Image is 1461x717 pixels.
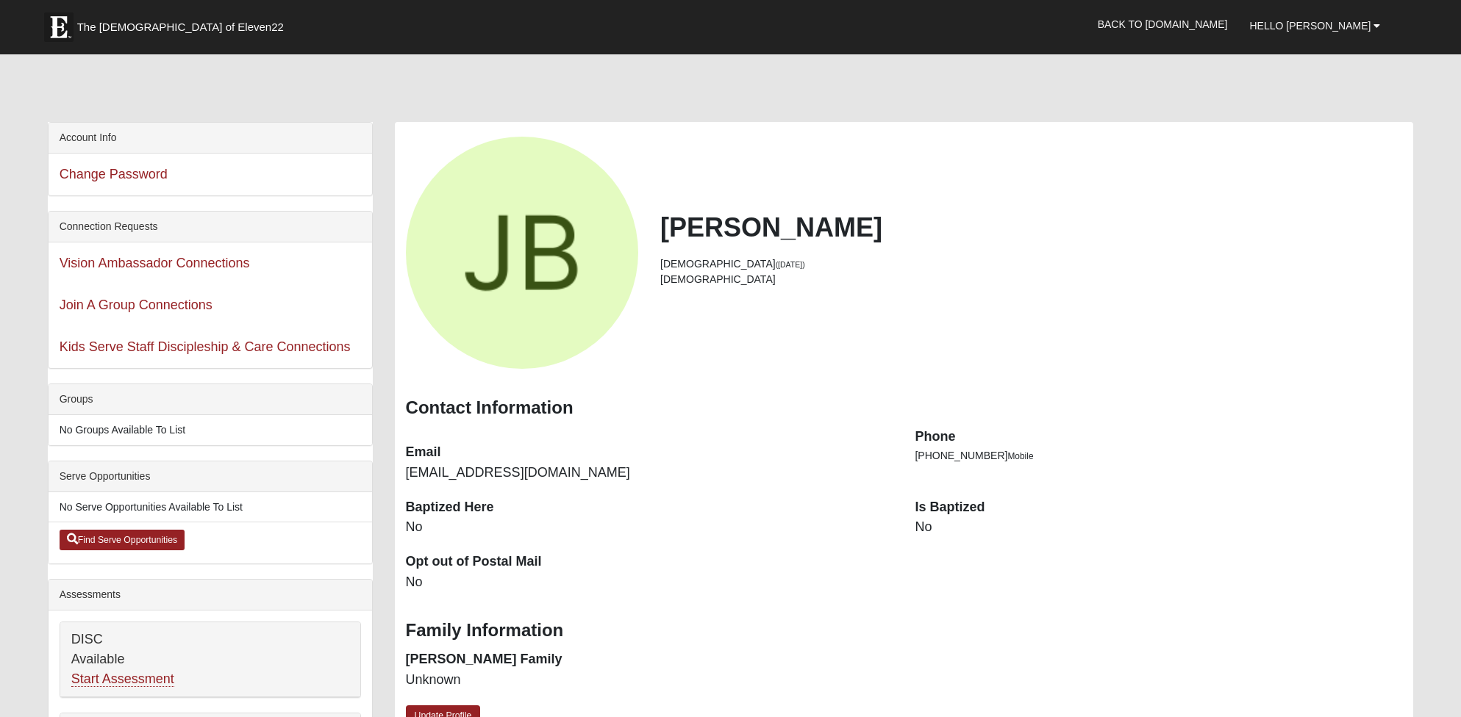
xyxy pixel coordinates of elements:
span: Hello [PERSON_NAME] [1249,20,1371,32]
a: Vision Ambassador Connections [60,256,250,270]
div: Account Info [49,123,372,154]
a: Change Password [60,167,168,181]
h3: Contact Information [406,397,1403,419]
div: Groups [49,384,372,415]
dt: Baptized Here [406,498,893,517]
dt: Is Baptized [915,498,1402,517]
div: Serve Opportunities [49,461,372,492]
a: Start Assessment [71,671,174,687]
a: Hello [PERSON_NAME] [1238,7,1391,44]
a: View Fullsize Photo [406,137,638,369]
dt: Phone [915,428,1402,447]
dt: Opt out of Postal Mail [406,552,893,572]
dd: No [406,518,893,537]
span: Mobile [1007,451,1033,461]
img: Eleven22 logo [44,12,74,42]
div: Connection Requests [49,212,372,242]
li: [DEMOGRAPHIC_DATA] [660,272,1402,287]
dd: [EMAIL_ADDRESS][DOMAIN_NAME] [406,464,893,483]
li: No Groups Available To List [49,415,372,445]
a: The [DEMOGRAPHIC_DATA] of Eleven22 [37,5,331,42]
dd: Unknown [406,671,893,690]
dd: No [915,518,1402,537]
small: ([DATE]) [776,260,805,269]
div: DISC Available [60,622,360,697]
h2: [PERSON_NAME] [660,212,1402,243]
li: [DEMOGRAPHIC_DATA] [660,256,1402,272]
a: Back to [DOMAIN_NAME] [1087,6,1239,43]
a: Kids Serve Staff Discipleship & Care Connections [60,339,351,354]
a: Join A Group Connections [60,298,212,312]
div: Assessments [49,580,372,610]
dt: Email [406,443,893,462]
dd: No [406,573,893,592]
li: No Serve Opportunities Available To List [49,492,372,522]
h3: Family Information [406,620,1403,641]
span: The [DEMOGRAPHIC_DATA] of Eleven22 [77,20,284,35]
dt: [PERSON_NAME] Family [406,650,893,669]
a: Find Serve Opportunities [60,530,185,550]
li: [PHONE_NUMBER] [915,448,1402,464]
